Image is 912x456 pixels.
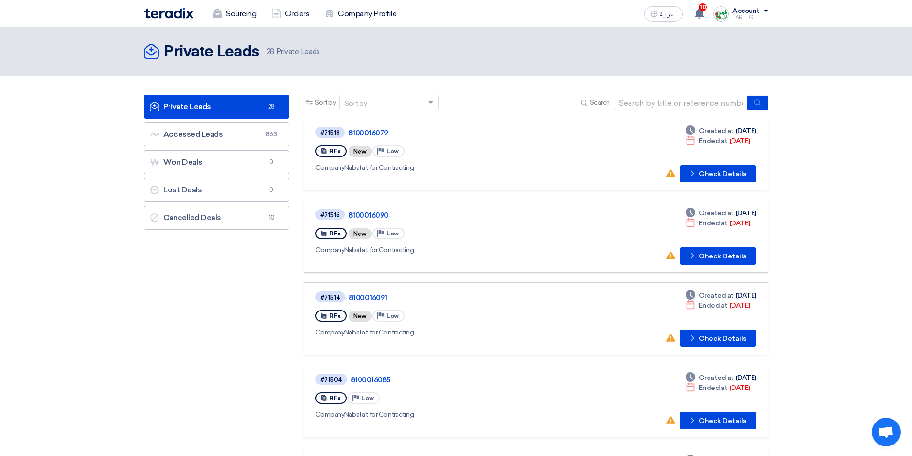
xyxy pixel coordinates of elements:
div: [DATE] [686,290,756,300]
span: Created at [699,208,734,218]
div: [DATE] [686,126,756,136]
div: Account [732,7,760,15]
div: New [349,146,372,157]
div: Nabatat for Contracting [315,410,592,420]
span: 28 [266,102,277,111]
span: Created at [699,373,734,383]
img: Teradix logo [144,8,193,19]
div: #71516 [320,212,340,218]
div: Nabatat for Contracting [315,163,590,173]
button: Check Details [680,165,756,182]
div: New [349,311,372,322]
h2: Private Leads [164,43,259,62]
span: RFx [329,230,341,237]
span: Private Leads [267,46,320,57]
div: #71504 [320,377,342,383]
a: Company Profile [317,3,404,24]
span: RFx [329,395,341,401]
span: Sort by [315,98,336,108]
span: العربية [660,11,677,18]
span: Company [315,328,345,336]
span: RFx [329,148,341,155]
a: Cancelled Deals10 [144,206,289,230]
a: Sourcing [205,3,264,24]
span: Low [386,230,399,237]
input: Search by title or reference number [614,96,748,110]
div: [DATE] [686,373,756,383]
a: Accessed Leads863 [144,122,289,146]
span: Ended at [699,300,728,311]
span: Search [590,98,610,108]
a: Private Leads28 [144,95,289,119]
span: Low [386,312,399,319]
span: Ended at [699,136,728,146]
span: 28 [267,47,274,56]
span: Created at [699,290,734,300]
div: [DATE] [686,136,750,146]
a: Won Deals0 [144,150,289,174]
span: Company [315,246,345,254]
div: TAREEQ [732,15,768,20]
a: 8100016090 [349,211,588,220]
div: [DATE] [686,218,750,228]
span: Low [361,395,374,401]
span: 863 [266,130,277,139]
div: #71514 [320,294,340,300]
span: 0 [266,157,277,167]
div: [DATE] [686,300,750,311]
div: Open chat [872,418,901,446]
span: Created at [699,126,734,136]
div: [DATE] [686,383,750,393]
span: 10 [266,213,277,222]
img: Screenshot___1727703618088.png [713,6,729,22]
a: 8100016091 [349,293,588,302]
span: 10 [699,3,707,11]
div: New [349,228,372,239]
span: Company [315,164,345,172]
a: Lost Deals0 [144,178,289,202]
div: Nabatat for Contracting [315,245,590,255]
div: #71518 [320,130,340,136]
button: Check Details [680,247,756,265]
span: Low [386,148,399,155]
a: 8100016079 [349,129,588,137]
div: Nabatat for Contracting [315,327,590,337]
span: Ended at [699,383,728,393]
button: Check Details [680,330,756,347]
span: 0 [266,185,277,195]
span: RFx [329,312,341,319]
a: Orders [264,3,317,24]
span: Ended at [699,218,728,228]
div: Sort by [345,99,367,109]
button: Check Details [680,412,756,429]
button: العربية [644,6,683,22]
span: Company [315,411,345,419]
a: 8100016085 [351,376,590,384]
div: [DATE] [686,208,756,218]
